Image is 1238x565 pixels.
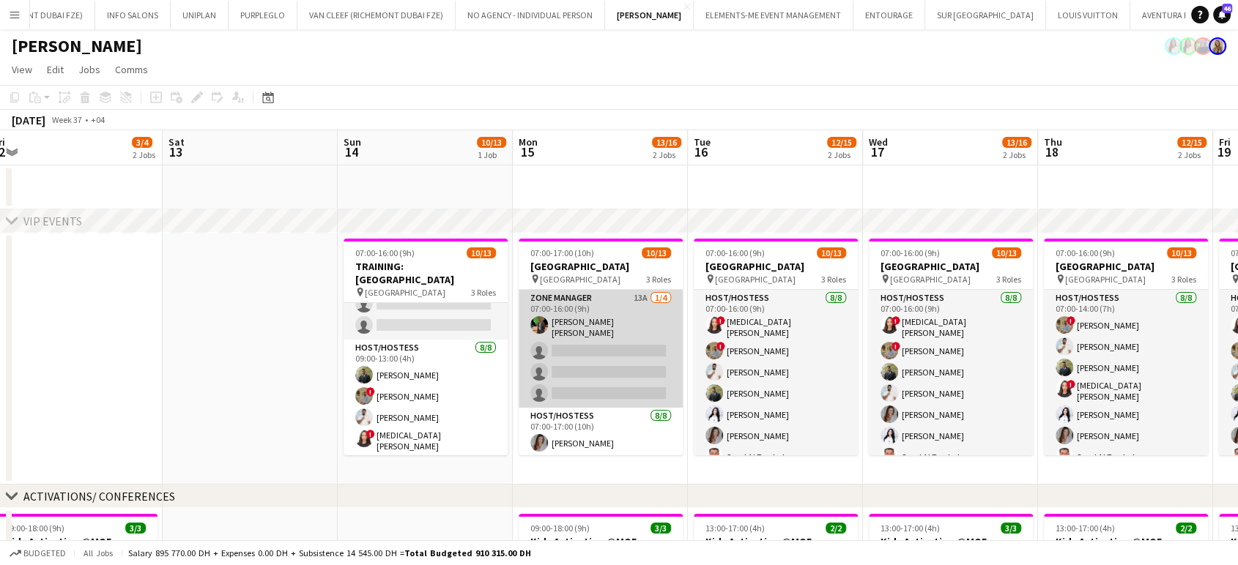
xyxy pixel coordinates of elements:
span: 46 [1222,4,1232,13]
span: All jobs [81,547,116,558]
div: 2 Jobs [653,149,681,160]
span: 3/3 [1001,523,1021,534]
span: Sat [168,135,185,149]
span: 16 [692,143,711,160]
span: ! [366,387,375,396]
div: 1 Job [478,149,505,160]
app-user-avatar: Ines de Puybaudet [1165,37,1182,55]
span: Edit [47,63,64,76]
span: 3/3 [650,523,671,534]
div: Salary 895 770.00 DH + Expenses 0.00 DH + Subsistence 14 545.00 DH = [128,547,531,558]
app-card-role: Zone Manager13A1/407:00-16:00 (9h)[PERSON_NAME] [PERSON_NAME] [519,290,683,408]
div: ACTIVATIONS/ CONFERENCES [23,489,175,504]
div: 2 Jobs [1178,149,1206,160]
span: 07:00-17:00 (10h) [530,247,594,258]
span: View [12,63,32,76]
span: [GEOGRAPHIC_DATA] [890,274,971,285]
button: VAN CLEEF (RICHEMONT DUBAI FZE) [297,1,456,29]
span: ! [366,430,375,438]
span: 07:00-16:00 (9h) [1056,247,1115,258]
span: 12/15 [1177,137,1207,148]
div: 2 Jobs [828,149,856,160]
span: Sun [344,135,361,149]
span: 13:00-17:00 (4h) [881,523,940,534]
span: 17 [867,143,888,160]
app-card-role: Host/Hostess8/809:00-13:00 (4h)[PERSON_NAME]![PERSON_NAME][PERSON_NAME]![MEDICAL_DATA][PERSON_NAME] [344,340,508,542]
span: 3/4 [132,137,152,148]
span: 13 [166,143,185,160]
span: 18 [1042,143,1062,160]
button: [PERSON_NAME] [605,1,694,29]
button: PURPLEGLO [229,1,297,29]
h3: [GEOGRAPHIC_DATA] [1044,260,1208,273]
a: Jobs [73,60,106,79]
button: ENTOURAGE [853,1,925,29]
button: INFO SALONS [95,1,171,29]
span: 3 Roles [646,274,671,285]
span: 3 Roles [821,274,846,285]
span: ! [892,342,900,351]
span: [GEOGRAPHIC_DATA] [1065,274,1146,285]
button: ELEMENTS-ME EVENT MANAGEMENT [694,1,853,29]
span: 14 [341,143,361,160]
button: NO AGENCY - INDIVIDUAL PERSON [456,1,605,29]
span: [GEOGRAPHIC_DATA] [715,274,796,285]
app-card-role: Host/Hostess8/807:00-14:00 (7h)![PERSON_NAME][PERSON_NAME][PERSON_NAME]![MEDICAL_DATA][PERSON_NAM... [1044,290,1208,493]
span: 3/3 [125,523,146,534]
span: 10/13 [477,137,506,148]
span: [GEOGRAPHIC_DATA] [365,287,445,298]
span: 10/13 [992,247,1021,258]
app-user-avatar: Ines de Puybaudet [1179,37,1197,55]
span: 13:00-17:00 (4h) [705,523,765,534]
span: ! [716,342,725,351]
span: 07:00-16:00 (9h) [355,247,415,258]
app-user-avatar: Viviane Melatti [1209,37,1226,55]
button: LOUIS VUITTON [1046,1,1130,29]
h3: Kids Activation @MOE Carrefour [1044,535,1208,561]
app-job-card: 07:00-16:00 (9h)10/13[GEOGRAPHIC_DATA] [GEOGRAPHIC_DATA]3 RolesHost/Hostess8/807:00-14:00 (7h)![P... [1044,239,1208,455]
span: 10/13 [817,247,846,258]
span: 15 [516,143,538,160]
app-card-role: Host/Hostess8/807:00-16:00 (9h)![MEDICAL_DATA][PERSON_NAME]![PERSON_NAME][PERSON_NAME][PERSON_NAM... [869,290,1033,493]
app-job-card: 07:00-16:00 (9h)10/13[GEOGRAPHIC_DATA] [GEOGRAPHIC_DATA]3 RolesHost/Hostess8/807:00-16:00 (9h)![M... [694,239,858,455]
span: 13/16 [652,137,681,148]
a: 46 [1213,6,1231,23]
span: Tue [694,135,711,149]
span: 19 [1217,143,1231,160]
span: 07:00-16:00 (9h) [705,247,765,258]
span: Wed [869,135,888,149]
span: 10/13 [642,247,671,258]
span: Jobs [78,63,100,76]
button: UNIPLAN [171,1,229,29]
div: [DATE] [12,113,45,127]
span: ! [1067,316,1075,325]
span: 12/15 [827,137,856,148]
span: 2/2 [826,523,846,534]
a: Comms [109,60,154,79]
app-job-card: 07:00-17:00 (10h)10/13[GEOGRAPHIC_DATA] [GEOGRAPHIC_DATA]3 RolesZone Manager13A1/407:00-16:00 (9h... [519,239,683,455]
span: 13:00-17:00 (4h) [1056,523,1115,534]
h3: [GEOGRAPHIC_DATA] [869,260,1033,273]
app-job-card: 07:00-16:00 (9h)10/13TRAINING: [GEOGRAPHIC_DATA] [GEOGRAPHIC_DATA]3 Roles07:00-16:00 (9h)[PERSON_... [344,239,508,455]
app-job-card: 07:00-16:00 (9h)10/13[GEOGRAPHIC_DATA] [GEOGRAPHIC_DATA]3 RolesHost/Hostess8/807:00-16:00 (9h)![M... [869,239,1033,455]
span: Fri [1219,135,1231,149]
span: ! [1067,380,1075,389]
span: Mon [519,135,538,149]
span: [GEOGRAPHIC_DATA] [540,274,620,285]
app-card-role: Host/Hostess8/807:00-16:00 (9h)![MEDICAL_DATA][PERSON_NAME]![PERSON_NAME][PERSON_NAME][PERSON_NAM... [694,290,858,493]
button: Budgeted [7,545,68,561]
div: 2 Jobs [1003,149,1031,160]
span: 09:00-18:00 (9h) [5,523,64,534]
h3: [GEOGRAPHIC_DATA] [694,260,858,273]
div: VIP EVENTS [23,214,82,228]
span: 2/2 [1176,523,1196,534]
span: 3 Roles [471,287,496,298]
div: 2 Jobs [133,149,155,160]
div: +04 [91,114,105,125]
span: ! [716,316,725,325]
